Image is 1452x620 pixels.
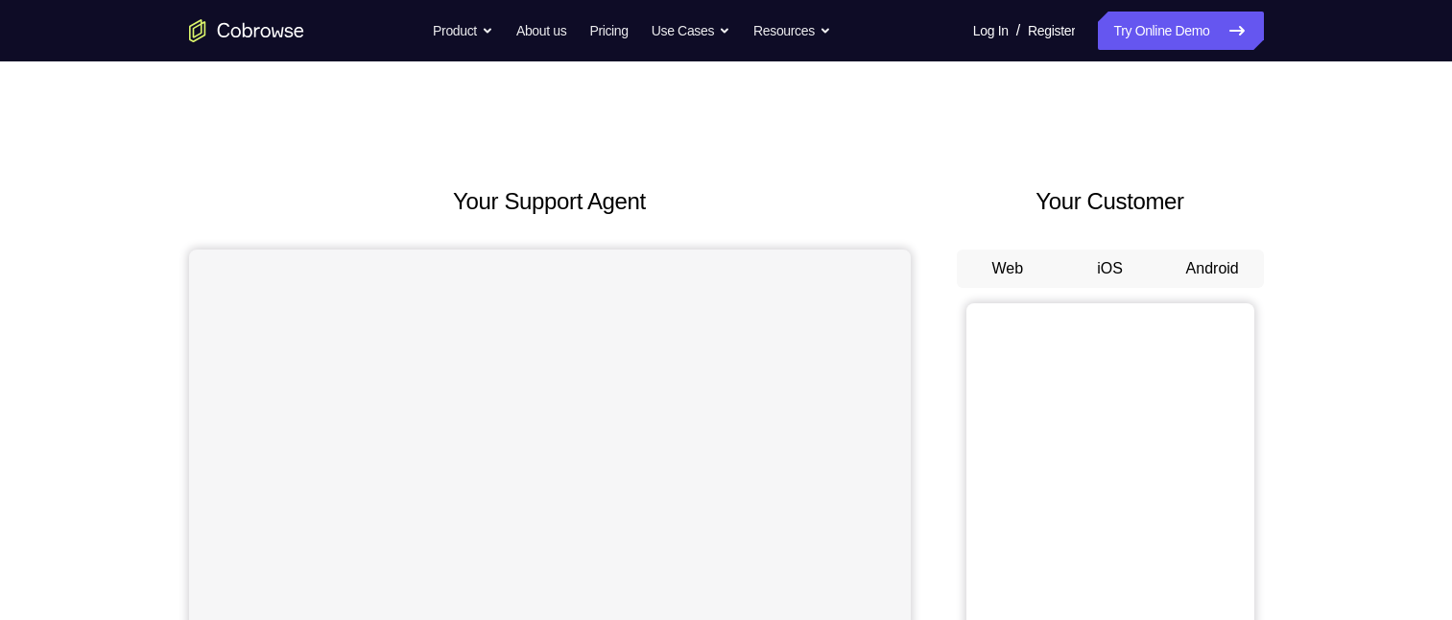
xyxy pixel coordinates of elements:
[1098,12,1263,50] a: Try Online Demo
[652,12,730,50] button: Use Cases
[1028,12,1075,50] a: Register
[957,250,1059,288] button: Web
[1059,250,1161,288] button: iOS
[1016,19,1020,42] span: /
[957,184,1264,219] h2: Your Customer
[973,12,1009,50] a: Log In
[189,19,304,42] a: Go to the home page
[1161,250,1264,288] button: Android
[189,184,911,219] h2: Your Support Agent
[433,12,493,50] button: Product
[589,12,628,50] a: Pricing
[516,12,566,50] a: About us
[753,12,831,50] button: Resources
